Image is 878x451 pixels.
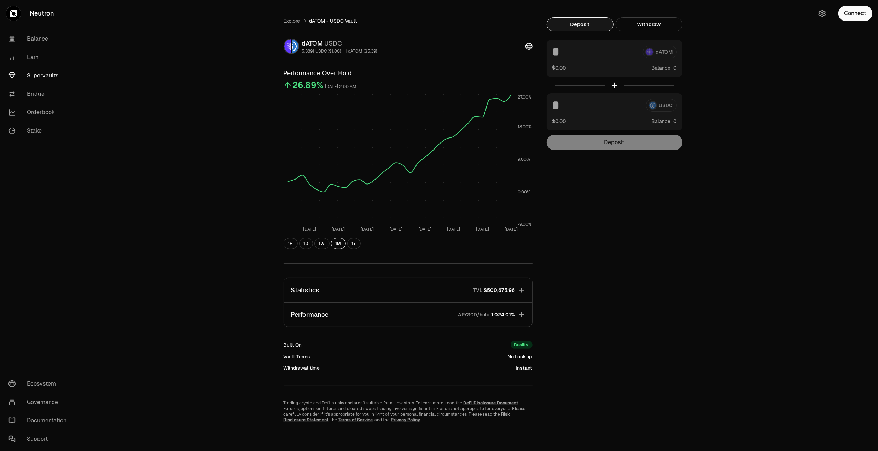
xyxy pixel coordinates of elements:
[293,80,324,91] div: 26.89%
[616,17,682,31] button: Withdraw
[458,311,490,318] p: APY30D/hold
[284,68,533,78] h3: Performance Over Hold
[325,83,357,91] div: [DATE] 2:00 AM
[331,238,346,249] button: 1M
[511,341,533,349] div: Duality
[552,117,566,125] button: $0.00
[292,39,298,53] img: USDC Logo
[284,17,533,24] nav: breadcrumb
[652,118,672,125] span: Balance:
[3,430,76,448] a: Support
[391,417,420,423] a: Privacy Policy
[3,122,76,140] a: Stake
[518,94,532,100] tspan: 27.00%
[3,85,76,103] a: Bridge
[547,17,614,31] button: Deposit
[518,222,532,227] tspan: -9.00%
[284,400,533,406] p: Trading crypto and Defi is risky and aren't suitable for all investors. To learn more, read the .
[284,341,302,348] div: Built On
[284,238,298,249] button: 1H
[284,353,310,360] div: Vault Terms
[3,66,76,85] a: Supervaults
[284,39,291,53] img: dATOM Logo
[332,227,345,233] tspan: [DATE]
[309,17,357,24] span: dATOM - USDC Vault
[838,6,872,21] button: Connect
[464,400,518,406] a: DeFi Disclosure Document
[284,411,511,423] a: Risk Disclosure Statement
[505,227,518,233] tspan: [DATE]
[3,48,76,66] a: Earn
[3,393,76,411] a: Governance
[325,39,342,47] span: USDC
[3,411,76,430] a: Documentation
[552,64,566,71] button: $0.00
[518,189,530,195] tspan: 0.00%
[314,238,330,249] button: 1W
[284,278,532,302] button: StatisticsTVL$500,675.96
[508,353,533,360] div: No Lockup
[284,303,532,327] button: PerformanceAPY30D/hold1,024.01%
[284,406,533,423] p: Futures, options on futures and cleared swaps trading involves significant risk and is not approp...
[473,287,483,294] p: TVL
[291,310,329,320] p: Performance
[389,227,402,233] tspan: [DATE]
[284,17,300,24] a: Explore
[518,157,530,162] tspan: 9.00%
[302,48,377,54] div: 5.3891 USDC ($1.00) = 1 dATOM ($5.39)
[3,375,76,393] a: Ecosystem
[338,417,373,423] a: Terms of Service
[492,311,515,318] span: 1,024.01%
[302,39,377,48] div: dATOM
[447,227,460,233] tspan: [DATE]
[3,103,76,122] a: Orderbook
[347,238,361,249] button: 1Y
[360,227,373,233] tspan: [DATE]
[291,285,320,295] p: Statistics
[284,364,320,371] div: Withdrawal time
[303,227,316,233] tspan: [DATE]
[484,287,515,294] span: $500,675.96
[518,124,532,130] tspan: 18.00%
[418,227,431,233] tspan: [DATE]
[299,238,313,249] button: 1D
[476,227,489,233] tspan: [DATE]
[652,64,672,71] span: Balance:
[516,364,533,371] div: Instant
[3,30,76,48] a: Balance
